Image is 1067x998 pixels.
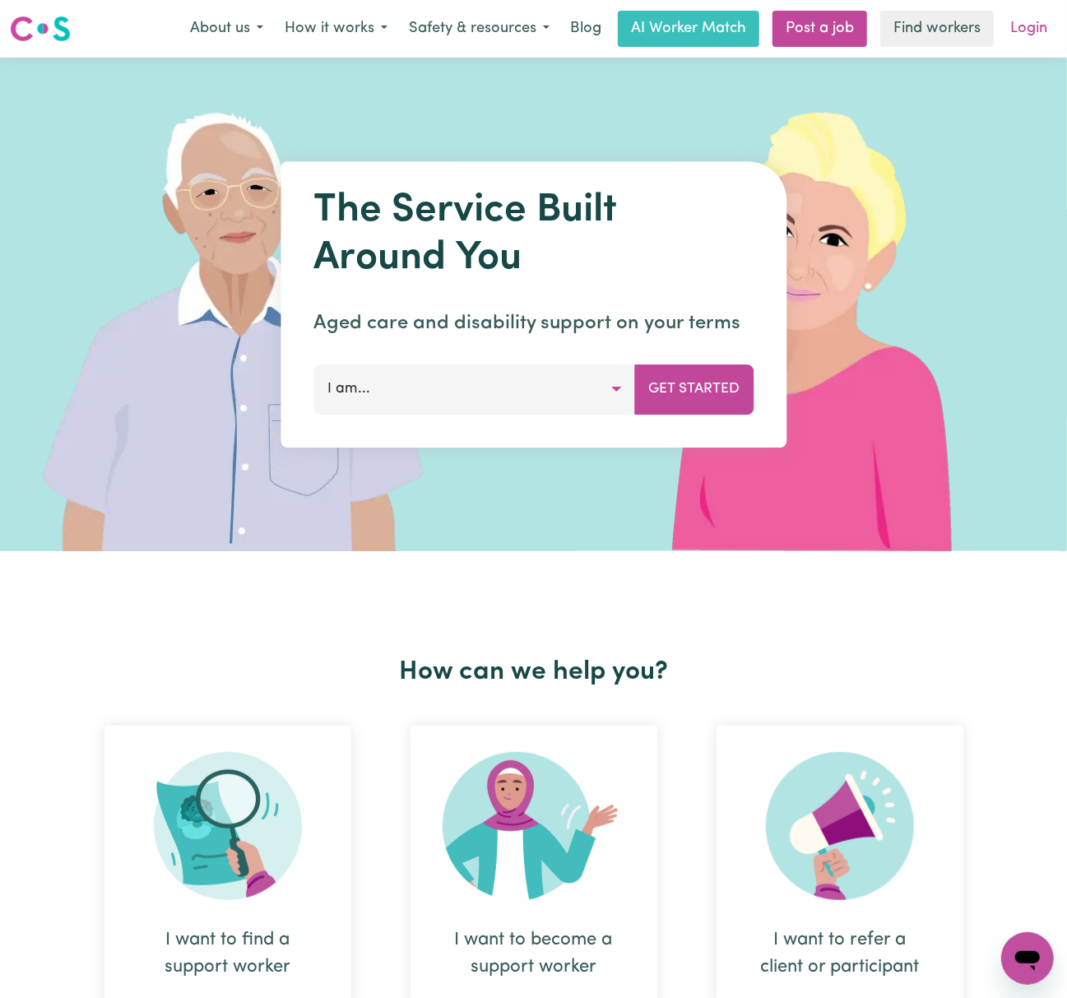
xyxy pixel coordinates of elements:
img: Become Worker [443,752,625,900]
a: Blog [560,11,611,47]
a: Post a job [772,11,867,47]
h1: The Service Built Around You [313,188,754,282]
a: Login [1000,11,1057,47]
button: About us [179,12,274,46]
a: AI Worker Match [618,11,759,47]
div: I want to refer a client or participant [756,926,924,981]
p: Aged care and disability support on your terms [313,309,754,338]
button: I am... [313,364,635,414]
img: Refer [766,752,914,900]
a: Careseekers logo [10,10,71,48]
a: Find workers [880,11,994,47]
div: I want to become a support worker [450,926,618,981]
img: Careseekers logo [10,14,71,44]
h2: How can we help you? [75,657,993,688]
button: How it works [274,12,398,46]
button: Safety & resources [398,12,560,46]
iframe: Button to launch messaging window [1001,932,1054,985]
div: I want to find a support worker [144,926,312,981]
img: Search [154,752,302,900]
button: Get Started [634,364,754,414]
